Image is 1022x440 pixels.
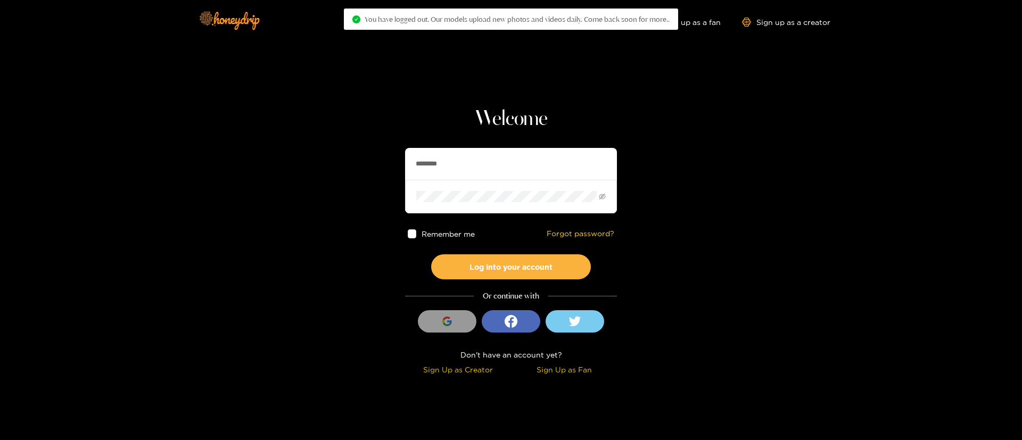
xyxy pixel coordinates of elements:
span: You have logged out. Our models upload new photos and videos daily. Come back soon for more.. [365,15,670,23]
span: eye-invisible [599,193,606,200]
div: Don't have an account yet? [405,348,617,361]
span: check-circle [352,15,360,23]
div: Sign Up as Creator [408,363,508,376]
div: Sign Up as Fan [514,363,614,376]
h1: Welcome [405,106,617,132]
a: Forgot password? [547,229,614,238]
div: Or continue with [405,290,617,302]
span: Remember me [422,230,475,238]
a: Sign up as a fan [648,18,721,27]
button: Log into your account [431,254,591,279]
a: Sign up as a creator [742,18,830,27]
